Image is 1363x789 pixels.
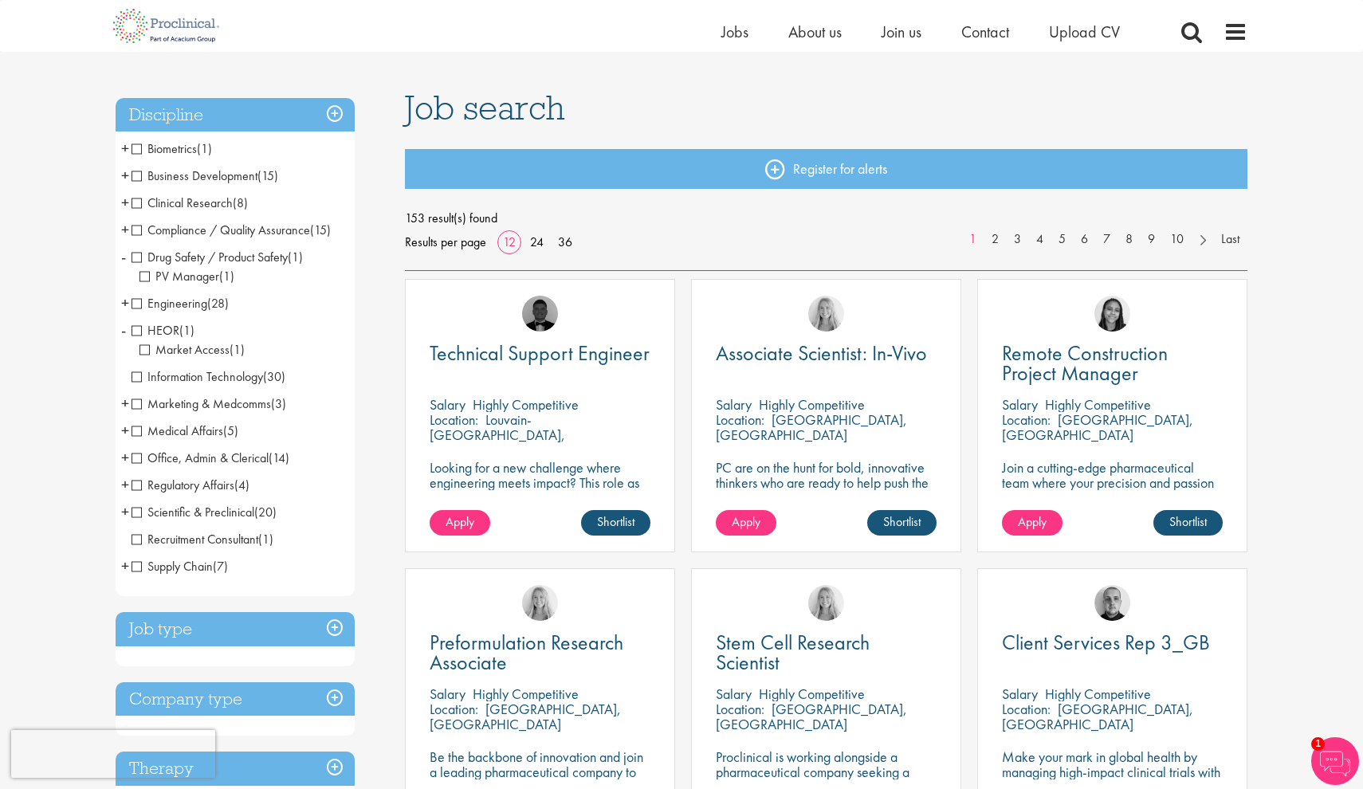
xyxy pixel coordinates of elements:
span: Preformulation Research Associate [430,629,623,676]
p: Highly Competitive [473,395,579,414]
span: Office, Admin & Clerical [132,449,269,466]
img: Harry Budge [1094,585,1130,621]
span: Salary [430,685,465,703]
p: Louvain-[GEOGRAPHIC_DATA], [GEOGRAPHIC_DATA] [430,410,565,459]
p: [GEOGRAPHIC_DATA], [GEOGRAPHIC_DATA] [1002,410,1193,444]
span: + [121,163,129,187]
p: Highly Competitive [1045,395,1151,414]
a: 3 [1006,230,1029,249]
span: Salary [716,395,752,414]
span: + [121,473,129,497]
span: Stem Cell Research Scientist [716,629,870,676]
span: + [121,418,129,442]
span: Recruitment Consultant [132,531,258,548]
a: Join us [882,22,921,42]
a: Last [1213,230,1247,249]
a: 24 [524,234,549,250]
span: Supply Chain [132,558,228,575]
span: (28) [207,295,229,312]
span: Marketing & Medcomms [132,395,286,412]
span: Remote Construction Project Manager [1002,340,1168,387]
span: Information Technology [132,368,263,385]
img: Shannon Briggs [808,296,844,332]
span: (4) [234,477,249,493]
span: Job search [405,86,565,129]
a: 5 [1051,230,1074,249]
span: Compliance / Quality Assurance [132,222,310,238]
span: Supply Chain [132,558,213,575]
a: Shortlist [867,510,937,536]
h3: Therapy [116,752,355,786]
img: Tom Stables [522,296,558,332]
p: Highly Competitive [759,685,865,703]
a: 10 [1162,230,1192,249]
span: (20) [254,504,277,520]
a: Preformulation Research Associate [430,633,650,673]
span: Marketing & Medcomms [132,395,271,412]
a: 4 [1028,230,1051,249]
span: Compliance / Quality Assurance [132,222,331,238]
span: Associate Scientist: In-Vivo [716,340,927,367]
img: Eloise Coly [1094,296,1130,332]
span: Location: [1002,700,1051,718]
span: Scientific & Preclinical [132,504,277,520]
a: Shortlist [581,510,650,536]
span: Recruitment Consultant [132,531,273,548]
span: Business Development [132,167,257,184]
a: Client Services Rep 3_GB [1002,633,1223,653]
span: + [121,218,129,241]
span: + [121,446,129,469]
h3: Company type [116,682,355,716]
span: 1 [1311,737,1325,751]
span: HEOR [132,322,194,339]
span: Client Services Rep 3_GB [1002,629,1210,656]
p: [GEOGRAPHIC_DATA], [GEOGRAPHIC_DATA] [716,410,907,444]
span: - [121,318,126,342]
span: + [121,554,129,578]
img: Shannon Briggs [522,585,558,621]
span: Location: [1002,410,1051,429]
span: Engineering [132,295,229,312]
span: Salary [430,395,465,414]
a: 36 [552,234,578,250]
a: 6 [1073,230,1096,249]
a: Contact [961,22,1009,42]
span: Location: [716,410,764,429]
a: Jobs [721,22,748,42]
a: About us [788,22,842,42]
span: (14) [269,449,289,466]
span: + [121,190,129,214]
span: Location: [430,410,478,429]
span: PV Manager [139,268,219,285]
p: [GEOGRAPHIC_DATA], [GEOGRAPHIC_DATA] [1002,700,1193,733]
span: Apply [446,513,474,530]
span: Clinical Research [132,194,233,211]
p: Highly Competitive [1045,685,1151,703]
span: - [121,245,126,269]
p: PC are on the hunt for bold, innovative thinkers who are ready to help push the boundaries of sci... [716,460,937,520]
img: Chatbot [1311,737,1359,785]
span: Apply [732,513,760,530]
span: Office, Admin & Clerical [132,449,289,466]
span: Regulatory Affairs [132,477,234,493]
span: Apply [1018,513,1047,530]
span: Information Technology [132,368,285,385]
span: Technical Support Engineer [430,340,650,367]
span: (15) [310,222,331,238]
a: Associate Scientist: In-Vivo [716,343,937,363]
span: 153 result(s) found [405,206,1248,230]
span: Biometrics [132,140,197,157]
span: (1) [179,322,194,339]
a: 9 [1140,230,1163,249]
span: Regulatory Affairs [132,477,249,493]
span: (30) [263,368,285,385]
h3: Discipline [116,98,355,132]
